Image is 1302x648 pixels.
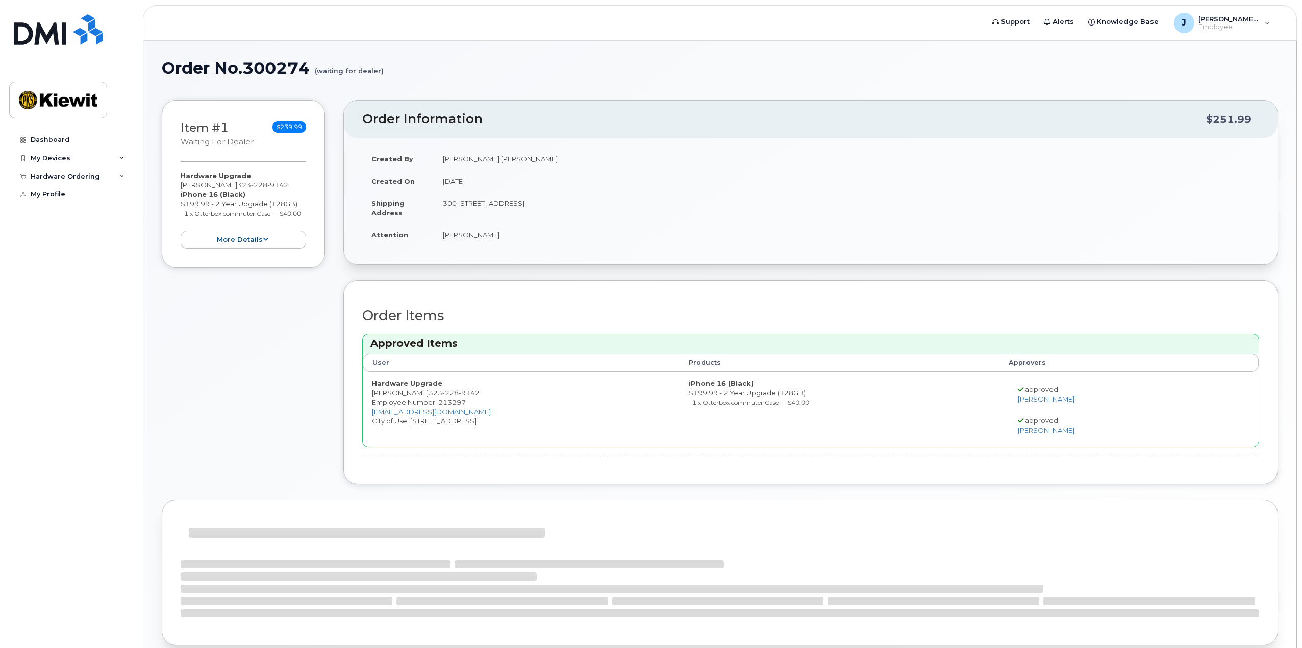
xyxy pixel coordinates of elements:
[372,408,491,416] a: [EMAIL_ADDRESS][DOMAIN_NAME]
[1018,426,1074,434] a: [PERSON_NAME]
[181,171,251,180] strong: Hardware Upgrade
[680,372,999,447] td: $199.99 - 2 Year Upgrade (128GB)
[371,155,413,163] strong: Created By
[372,398,466,406] span: Employee Number: 213297
[1025,416,1058,425] span: approved
[181,171,306,250] div: [PERSON_NAME] $199.99 - 2 Year Upgrade (128GB)
[184,210,301,217] small: 1 x Otterbox commuter Case — $40.00
[689,379,754,387] strong: iPhone 16 (Black)
[434,192,1259,223] td: 300 [STREET_ADDRESS]
[434,170,1259,192] td: [DATE]
[429,389,480,397] span: 323
[370,337,1251,351] h3: Approved Items
[434,147,1259,170] td: [PERSON_NAME].[PERSON_NAME]
[1018,395,1074,403] a: [PERSON_NAME]
[272,121,306,133] span: $239.99
[363,372,680,447] td: [PERSON_NAME] City of Use: [STREET_ADDRESS]
[162,59,1278,77] h1: Order No.300274
[181,137,254,146] small: waiting for dealer
[251,181,267,189] span: 228
[692,398,809,406] small: 1 x Otterbox commuter Case — $40.00
[442,389,459,397] span: 228
[362,308,1259,323] h2: Order Items
[999,354,1215,372] th: Approvers
[181,231,306,250] button: more details
[237,181,288,189] span: 323
[1025,385,1058,393] span: approved
[363,354,680,372] th: User
[680,354,999,372] th: Products
[371,199,405,217] strong: Shipping Address
[371,177,415,185] strong: Created On
[1206,110,1251,129] div: $251.99
[181,190,245,198] strong: iPhone 16 (Black)
[459,389,480,397] span: 9142
[315,59,384,75] small: (waiting for dealer)
[372,379,442,387] strong: Hardware Upgrade
[371,231,408,239] strong: Attention
[267,181,288,189] span: 9142
[434,223,1259,246] td: [PERSON_NAME]
[181,121,254,147] h3: Item #1
[362,112,1206,127] h2: Order Information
